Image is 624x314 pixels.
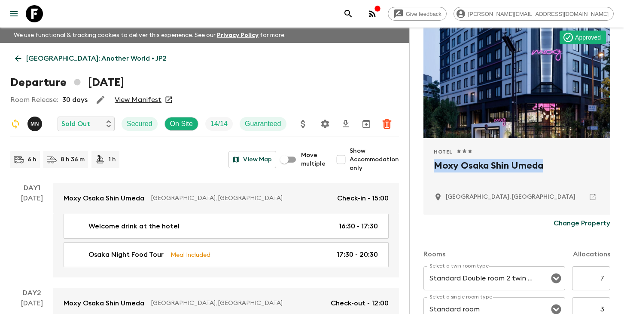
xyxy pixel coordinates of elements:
[10,288,53,298] p: Day 2
[401,11,446,17] span: Give feedback
[88,249,164,260] p: Osaka Night Food Tour
[573,249,610,259] p: Allocations
[301,151,326,168] span: Move multiple
[10,119,21,129] svg: Sync Required - Changes detected
[429,293,492,301] label: Select a single room type
[151,299,324,308] p: [GEOGRAPHIC_DATA], [GEOGRAPHIC_DATA]
[429,262,489,270] label: Select a twin room type
[350,147,399,172] span: Show Accommodation only
[64,193,144,203] p: Moxy Osaka Shin Umeda
[27,119,44,126] span: Maho Nagareda
[217,32,259,38] a: Privacy Policy
[463,11,613,17] span: [PERSON_NAME][EMAIL_ADDRESS][DOMAIN_NAME]
[27,155,37,164] p: 6 h
[378,115,396,132] button: Delete
[340,5,357,22] button: search adventures
[64,214,389,239] a: Welcome drink at the hotel16:30 - 17:30
[337,193,389,203] p: Check-in - 15:00
[127,119,152,129] p: Secured
[434,148,453,155] span: Hotel
[109,155,116,164] p: 1 h
[446,193,575,201] p: Osaka, Japan
[434,159,600,186] h2: Moxy Osaka Shin Umeda
[30,120,39,127] p: M N
[164,117,198,131] div: On Site
[337,115,354,132] button: Download CSV
[151,194,330,203] p: [GEOGRAPHIC_DATA], [GEOGRAPHIC_DATA]
[21,193,43,277] div: [DATE]
[10,74,124,91] h1: Departure [DATE]
[10,50,171,67] a: [GEOGRAPHIC_DATA]: Another World • JP2
[339,221,378,231] p: 16:30 - 17:30
[554,215,610,232] button: Change Property
[64,298,144,308] p: Moxy Osaka Shin Umeda
[170,250,210,259] p: Meal Included
[53,183,399,214] a: Moxy Osaka Shin Umeda[GEOGRAPHIC_DATA], [GEOGRAPHIC_DATA]Check-in - 15:00
[61,119,90,129] p: Sold Out
[228,151,276,168] button: View Map
[317,115,334,132] button: Settings
[10,95,58,105] p: Room Release:
[27,117,44,131] button: MN
[64,242,389,267] a: Osaka Night Food TourMeal Included17:30 - 20:30
[62,95,88,105] p: 30 days
[205,117,233,131] div: Trip Fill
[388,7,447,21] a: Give feedback
[5,5,22,22] button: menu
[358,115,375,132] button: Archive (Completed, Cancelled or Unsynced Departures only)
[550,272,562,284] button: Open
[454,7,614,21] div: [PERSON_NAME][EMAIL_ADDRESS][DOMAIN_NAME]
[423,26,610,138] div: Photo of Moxy Osaka Shin Umeda
[26,53,167,64] p: [GEOGRAPHIC_DATA]: Another World • JP2
[575,33,601,42] p: Approved
[10,183,53,193] p: Day 1
[115,95,161,104] a: View Manifest
[331,298,389,308] p: Check-out - 12:00
[554,218,610,228] p: Change Property
[122,117,158,131] div: Secured
[88,221,180,231] p: Welcome drink at the hotel
[61,155,85,164] p: 8 h 36 m
[337,249,378,260] p: 17:30 - 20:30
[423,249,445,259] p: Rooms
[245,119,281,129] p: Guaranteed
[10,28,289,43] p: We use functional & tracking cookies to deliver this experience. See our for more.
[210,119,228,129] p: 14 / 14
[295,115,312,132] button: Update Price, Early Bird Discount and Costs
[170,119,193,129] p: On Site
